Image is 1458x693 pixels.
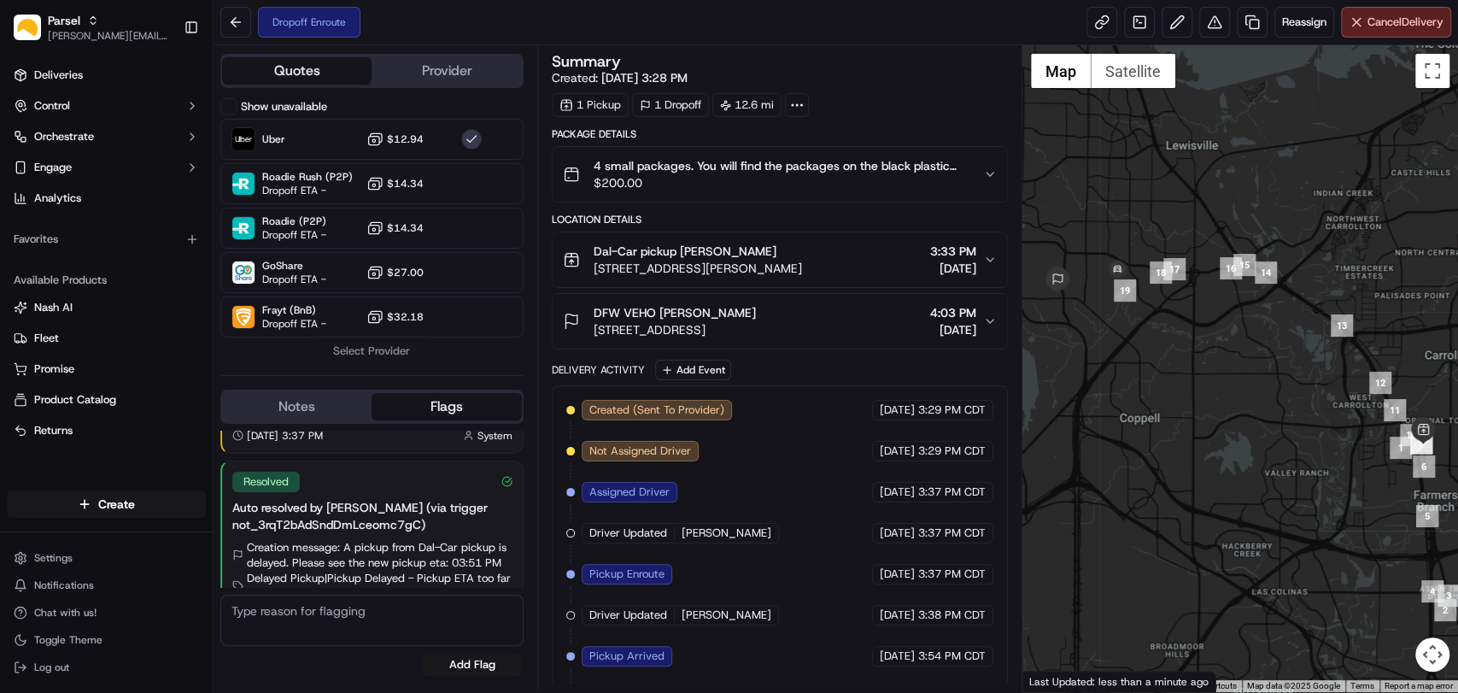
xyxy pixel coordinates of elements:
[918,608,986,623] span: 3:38 PM CDT
[421,653,524,677] button: Add Flag
[712,93,782,117] div: 12.6 mi
[14,361,199,377] a: Promise
[17,250,31,263] div: 📗
[48,29,170,43] span: [PERSON_NAME][EMAIL_ADDRESS][PERSON_NAME][DOMAIN_NAME]
[34,129,94,144] span: Orchestrate
[880,649,915,664] span: [DATE]
[918,402,986,418] span: 3:29 PM CDT
[262,170,353,184] span: Roadie Rush (P2P)
[7,294,206,321] button: Nash AI
[930,243,976,260] span: 3:33 PM
[918,443,986,459] span: 3:29 PM CDT
[1350,681,1374,690] a: Terms (opens in new tab)
[7,7,177,48] button: ParselParsel[PERSON_NAME][EMAIL_ADDRESS][PERSON_NAME][DOMAIN_NAME]
[1390,437,1412,459] div: 1
[262,303,326,317] span: Frayt (BnB)
[7,655,206,679] button: Log out
[552,363,645,377] div: Delivery Activity
[1282,15,1326,30] span: Reassign
[477,429,512,443] span: System
[7,601,206,625] button: Chat with us!
[1400,424,1422,446] div: 10
[594,260,802,277] span: [STREET_ADDRESS][PERSON_NAME]
[387,266,424,279] span: $27.00
[594,304,756,321] span: DFW VEHO [PERSON_NAME]
[34,633,102,647] span: Toggle Theme
[144,250,158,263] div: 💻
[918,526,986,541] span: 3:37 PM CDT
[34,661,69,674] span: Log out
[1027,670,1083,692] a: Open this area in Google Maps (opens a new window)
[1331,314,1353,337] div: 13
[262,184,353,197] span: Dropoff ETA -
[366,308,424,326] button: $32.18
[552,93,629,117] div: 1 Pickup
[98,496,135,513] span: Create
[930,260,976,277] span: [DATE]
[247,540,512,571] span: Creation message: A pickup from Dal-Car pickup is delayed. Please see the new pickup eta: 03:51 PM
[170,290,207,302] span: Pylon
[10,241,138,272] a: 📗Knowledge Base
[7,355,206,383] button: Promise
[34,606,97,620] span: Chat with us!
[7,325,206,352] button: Fleet
[594,321,756,338] span: [STREET_ADDRESS]
[58,180,216,194] div: We're available if you need us!
[7,628,206,652] button: Toggle Theme
[366,131,424,148] button: $12.94
[34,551,73,565] span: Settings
[918,567,986,582] span: 3:37 PM CDT
[262,228,326,242] span: Dropoff ETA -
[880,567,915,582] span: [DATE]
[7,154,206,181] button: Engage
[1369,372,1391,394] div: 12
[880,402,915,418] span: [DATE]
[232,217,255,239] img: Roadie (P2P)
[58,163,280,180] div: Start new chat
[372,393,521,420] button: Flags
[594,174,969,191] span: $200.00
[918,649,986,664] span: 3:54 PM CDT
[387,221,424,235] span: $14.34
[7,417,206,444] button: Returns
[290,168,311,189] button: Start new chat
[34,361,74,377] span: Promise
[594,157,969,174] span: 4 small packages. You will find the packages on the black plastic shelf by the door, ring the doo...
[7,226,206,253] div: Favorites
[17,68,311,96] p: Welcome 👋
[1247,681,1340,690] span: Map data ©2025 Google
[1434,599,1456,621] div: 2
[34,191,81,206] span: Analytics
[387,177,424,191] span: $14.34
[1367,15,1443,30] span: Cancel Delivery
[7,62,206,89] a: Deliveries
[552,54,621,69] h3: Summary
[552,127,1008,141] div: Package Details
[17,17,51,51] img: Nash
[1027,670,1083,692] img: Google
[14,331,199,346] a: Fleet
[632,93,709,117] div: 1 Dropoff
[682,526,771,541] span: [PERSON_NAME]
[553,147,1007,202] button: 4 small packages. You will find the packages on the black plastic shelf by the door, ring the doo...
[34,423,73,438] span: Returns
[1416,505,1438,527] div: 5
[1410,432,1432,454] div: 9
[1341,7,1451,38] button: CancelDelivery
[34,68,83,83] span: Deliveries
[594,243,776,260] span: Dal-Car pickup [PERSON_NAME]
[655,360,731,380] button: Add Event
[553,232,1007,287] button: Dal-Car pickup [PERSON_NAME][STREET_ADDRESS][PERSON_NAME]3:33 PM[DATE]
[1163,258,1186,280] div: 17
[48,12,80,29] span: Parsel
[553,294,1007,349] button: DFW VEHO [PERSON_NAME][STREET_ADDRESS]4:03 PM[DATE]
[1415,637,1449,672] button: Map camera controls
[34,98,70,114] span: Control
[1220,257,1242,279] div: 16
[1410,432,1432,455] div: 8
[262,259,326,273] span: GoShare
[918,485,986,500] span: 3:37 PM CDT
[232,306,255,328] img: Frayt (BnB)
[552,69,688,86] span: Created:
[601,70,688,85] span: [DATE] 3:28 PM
